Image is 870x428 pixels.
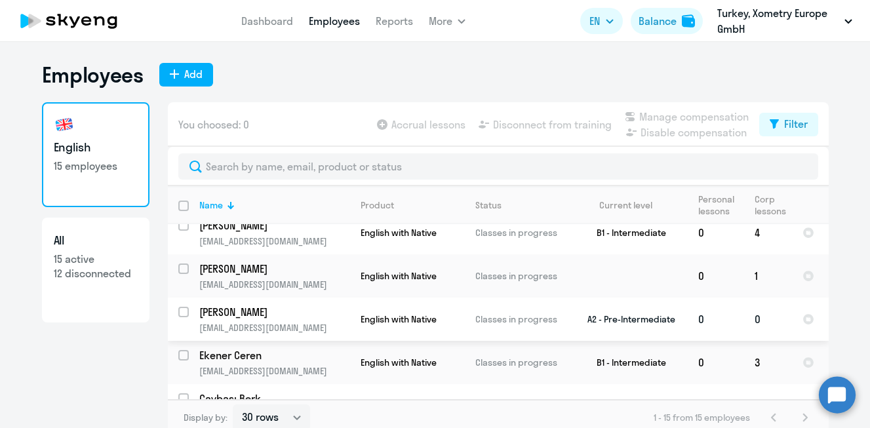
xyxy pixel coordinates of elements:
a: Reports [376,14,413,28]
td: 0 [744,298,792,341]
span: More [429,13,452,29]
a: Employees [309,14,360,28]
p: Classes in progress [475,227,565,239]
button: More [429,8,465,34]
input: Search by name, email, product or status [178,153,818,180]
p: 15 employees [54,159,138,173]
td: 4 [744,211,792,254]
div: Name [199,199,223,211]
button: Filter [759,113,818,136]
img: english [54,114,75,135]
div: Add [184,66,203,82]
p: Ekener Ceren [199,348,347,362]
div: Personal lessons [698,193,743,217]
div: Status [475,199,502,211]
button: EN [580,8,623,34]
span: English with Native [361,313,437,325]
h3: English [54,139,138,156]
td: 0 [688,211,744,254]
button: Balancebalance [631,8,703,34]
p: 12 disconnected [54,266,138,281]
div: Balance [639,13,677,29]
p: Classes in progress [475,313,565,325]
span: 1 - 15 from 15 employees [654,412,750,423]
a: All15 active12 disconnected [42,218,149,322]
p: [EMAIL_ADDRESS][DOMAIN_NAME] [199,279,349,290]
span: Display by: [184,412,227,423]
a: Ekener Ceren [199,348,349,362]
div: Current level [599,199,652,211]
p: [PERSON_NAME] [199,218,347,233]
div: Name [199,199,349,211]
h1: Employees [42,62,144,88]
span: EN [589,13,600,29]
p: [EMAIL_ADDRESS][DOMAIN_NAME] [199,322,349,334]
td: 1 [744,254,792,298]
td: 0 [688,341,744,384]
a: [PERSON_NAME] [199,262,349,276]
p: [PERSON_NAME] [199,305,347,319]
div: Current level [576,199,687,211]
td: 0 [688,298,744,341]
a: [PERSON_NAME] [199,305,349,319]
td: B1 - Intermediate [566,211,688,254]
div: Product [361,199,394,211]
td: 0 [688,254,744,298]
p: [EMAIL_ADDRESS][DOMAIN_NAME] [199,235,349,247]
a: Dashboard [241,14,293,28]
td: A2 - Pre-Intermediate [566,298,688,341]
p: Classes in progress [475,270,565,282]
div: Corp lessons [755,193,791,217]
span: English with Native [361,227,437,239]
button: Add [159,63,213,87]
p: 15 active [54,252,138,266]
td: B1 - Intermediate [566,341,688,384]
a: English15 employees [42,102,149,207]
span: English with Native [361,270,437,282]
h3: All [54,232,138,249]
p: [PERSON_NAME] [199,262,347,276]
td: 3 [744,341,792,384]
p: Classes in progress [475,357,565,368]
a: Caybası Berk [199,391,349,406]
p: [EMAIL_ADDRESS][DOMAIN_NAME] [199,365,349,377]
a: [PERSON_NAME] [199,218,349,233]
button: Turkey, Xometry Europe GmbH [711,5,859,37]
span: English with Native [361,357,437,368]
img: balance [682,14,695,28]
p: Caybası Berk [199,391,347,406]
p: Turkey, Xometry Europe GmbH [717,5,839,37]
span: You choosed: 0 [178,117,249,132]
div: Filter [784,116,808,132]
